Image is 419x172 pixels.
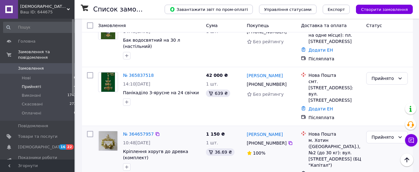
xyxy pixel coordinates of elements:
[66,144,73,150] span: 22
[98,131,118,151] a: Фото товару
[350,7,413,12] a: Створити замовлення
[98,23,126,28] span: Замовлення
[123,140,150,145] span: 10:48[DATE]
[366,23,382,28] span: Статус
[165,5,253,14] button: Завантажити звіт по пром-оплаті
[253,39,284,44] span: Без рейтингу
[22,75,31,81] span: Нові
[308,131,361,137] div: Нова Пошта
[405,134,417,146] button: Чат з покупцем
[308,48,333,53] a: Додати ЕН
[18,123,48,129] span: Повідомлення
[206,148,234,156] div: 36.69 ₴
[123,90,199,95] a: Панікаділо 3-ярусне на 24 свічки
[59,144,66,150] span: 16
[308,26,361,44] div: Коломия, №3 (до 30 кг на одне місце): пл. [STREET_ADDRESS]
[74,110,76,116] span: 0
[356,5,413,14] button: Створити замовлення
[18,144,64,150] span: [DEMOGRAPHIC_DATA]
[400,153,413,166] button: Наверх
[123,81,150,86] span: 14:10[DATE]
[308,114,361,121] div: Післяплата
[264,7,312,12] span: Управління статусами
[22,110,41,116] span: Оплачені
[18,66,44,71] span: Замовлення
[70,101,76,107] span: 273
[74,75,76,81] span: 0
[22,101,43,107] span: Скасовані
[371,134,395,141] div: Прийнято
[308,72,361,78] div: Нова Пошта
[20,9,75,15] div: Ваш ID: 644675
[247,131,283,137] a: [PERSON_NAME]
[246,139,288,147] div: [PHONE_NUMBER]
[361,7,408,12] span: Створити замовлення
[170,7,248,12] span: Завантажити звіт по пром-оплаті
[98,72,118,92] a: Фото товару
[206,73,228,78] span: 42 000 ₴
[74,84,76,90] span: 4
[93,6,156,13] h1: Список замовлень
[206,132,225,137] span: 1 150 ₴
[20,4,67,9] span: Церковна крамниця "Гроно"
[18,155,57,166] span: Показники роботи компанії
[101,72,115,92] img: Фото товару
[206,140,218,145] span: 1 шт.
[206,81,218,86] span: 1 шт.
[206,90,230,97] div: 639 ₴
[328,7,345,12] span: Експорт
[99,131,117,151] img: Фото товару
[123,38,180,49] a: Бак водосвятний на 30 л (настільний)
[18,134,57,139] span: Товари та послуги
[253,92,284,97] span: Без рейтингу
[123,149,188,160] a: Кріплення хоругв до древка (комплект)
[308,106,333,111] a: Додати ЕН
[247,72,283,79] a: [PERSON_NAME]
[246,80,288,89] div: [PHONE_NUMBER]
[259,5,317,14] button: Управління статусами
[308,56,361,62] div: Післяплата
[18,49,75,60] span: Замовлення та повідомлення
[123,132,154,137] a: № 364657957
[371,75,395,82] div: Прийнято
[123,73,154,78] a: № 365837518
[22,93,41,98] span: Виконані
[247,23,269,28] span: Покупець
[18,39,35,44] span: Головна
[308,78,361,103] div: смт. [STREET_ADDRESS]: вул. [STREET_ADDRESS]
[206,23,217,28] span: Cума
[22,84,41,90] span: Прийняті
[3,22,77,33] input: Пошук
[301,23,347,28] span: Доставка та оплата
[323,5,350,14] button: Експорт
[253,151,266,156] span: 100%
[67,93,76,98] span: 1742
[308,137,361,168] div: м. Хотин ([GEOGRAPHIC_DATA].), №2 (до 30 кг): вул. [STREET_ADDRESS] (БЦ "Капітал")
